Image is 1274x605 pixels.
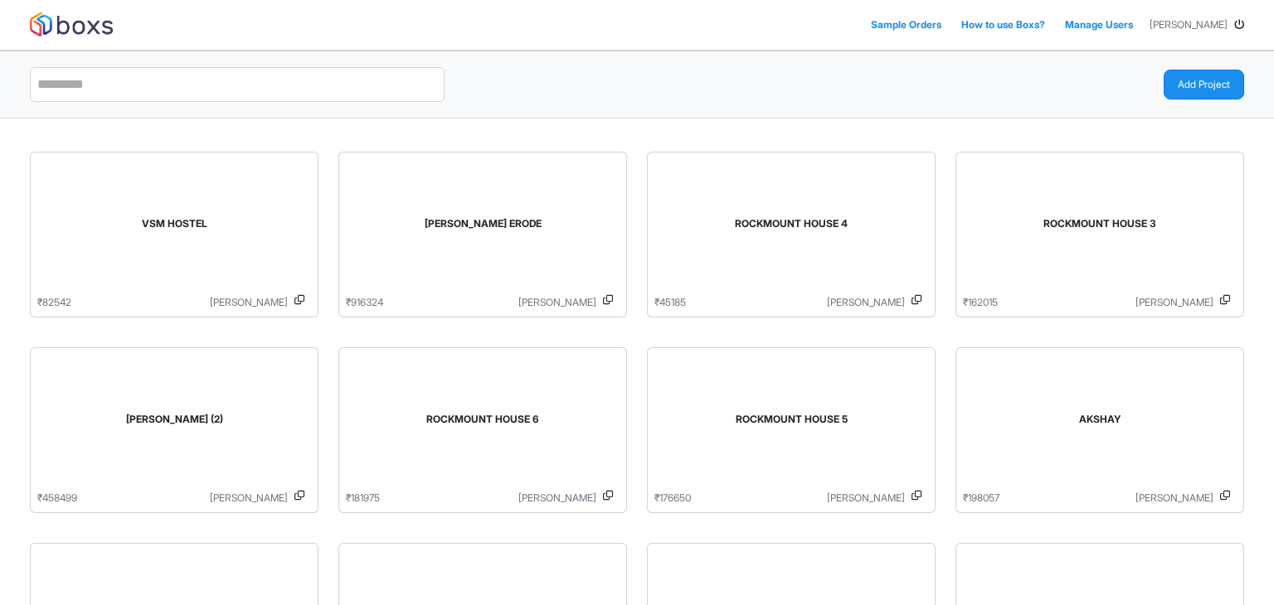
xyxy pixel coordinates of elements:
[958,14,1048,36] a: How to use Boxs?
[338,347,627,513] a: ROCKMOUNT HOUSE 6₹181975[PERSON_NAME]
[51,412,298,427] div: ATHISH (2)
[963,295,998,310] p: ₹ 162015
[359,216,606,231] div: KALIANNAN ERODE
[1164,70,1244,99] button: Add Project
[976,412,1223,427] div: AKSHAY
[338,152,627,317] a: [PERSON_NAME] ERODE₹916324[PERSON_NAME]
[30,347,318,513] a: [PERSON_NAME] (2)₹458499[PERSON_NAME]
[998,295,1213,310] p: [PERSON_NAME]
[868,14,945,36] a: Sample Orders
[976,216,1223,231] div: ROCKMOUNT HOUSE 3
[668,412,915,427] div: ROCKMOUNT HOUSE 5
[668,216,915,231] div: ROCKMOUNT HOUSE 4
[30,12,113,36] img: logo
[359,412,606,427] div: ROCKMOUNT HOUSE 6
[71,295,288,310] p: [PERSON_NAME]
[691,491,905,506] p: [PERSON_NAME]
[963,491,999,506] p: ₹ 198057
[30,152,318,317] a: VSM HOSTEL₹82542[PERSON_NAME]
[955,152,1244,317] a: ROCKMOUNT HOUSE 3₹162015[PERSON_NAME]
[1234,20,1244,30] i: Log Out
[37,491,77,506] p: ₹ 458499
[1062,14,1136,36] a: Manage Users
[647,152,936,317] a: ROCKMOUNT HOUSE 4₹45185[PERSON_NAME]
[647,347,936,513] a: ROCKMOUNT HOUSE 5₹176650[PERSON_NAME]
[383,295,596,310] p: [PERSON_NAME]
[77,491,288,506] p: [PERSON_NAME]
[37,295,71,310] p: ₹ 82542
[654,295,686,310] p: ₹ 45185
[346,491,380,506] p: ₹ 181975
[1150,17,1228,32] span: [PERSON_NAME]
[686,295,905,310] p: [PERSON_NAME]
[346,295,383,310] p: ₹ 916324
[654,491,691,506] p: ₹ 176650
[999,491,1213,506] p: [PERSON_NAME]
[51,216,298,231] div: VSM HOSTEL
[955,347,1244,513] a: AKSHAY₹198057[PERSON_NAME]
[380,491,596,506] p: [PERSON_NAME]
